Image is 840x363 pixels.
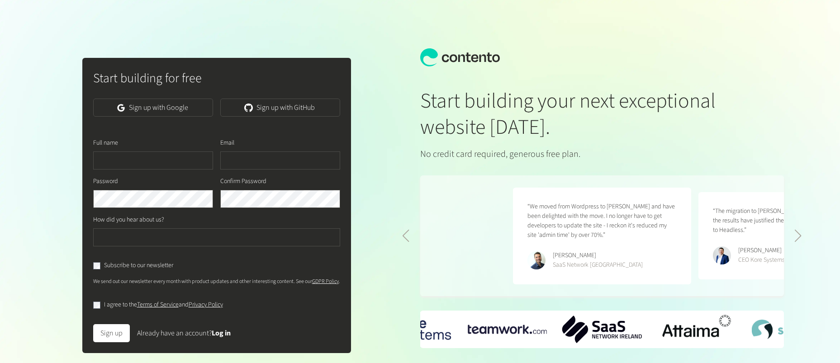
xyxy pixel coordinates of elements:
[93,99,213,117] a: Sign up with Google
[527,251,546,269] img: Phillip Maucher
[93,324,130,342] button: Sign up
[752,320,831,339] div: 4 / 6
[562,316,642,343] div: 2 / 6
[467,325,547,334] div: 1 / 6
[93,278,340,286] p: We send out our newsletter every month with product updates and other interesting content. See our .
[562,316,642,343] img: SaaS-Network-Ireland-logo.png
[189,300,223,309] a: Privacy Policy
[738,255,785,265] div: CEO Kore Systems
[104,300,223,310] label: I agree to the and
[93,215,164,225] label: How did you hear about us?
[553,251,643,260] div: [PERSON_NAME]
[93,69,340,88] h2: Start building for free
[220,177,266,186] label: Confirm Password
[420,147,724,161] p: No credit card required, generous free plan.
[752,320,831,339] img: SkillsVista-Logo.png
[553,260,643,270] div: SaaS Network [GEOGRAPHIC_DATA]
[137,328,231,339] div: Already have an account?
[402,230,410,242] div: Previous slide
[738,246,785,255] div: [PERSON_NAME]
[93,177,118,186] label: Password
[713,246,731,264] img: Ryan Crowley
[104,261,173,270] label: Subscribe to our newsletter
[467,325,547,334] img: teamwork-logo.png
[657,311,736,348] img: Attaima-Logo.png
[93,138,118,148] label: Full name
[513,188,691,284] figure: 4 / 5
[212,328,231,338] a: Log in
[657,311,736,348] div: 3 / 6
[220,138,234,148] label: Email
[794,230,802,242] div: Next slide
[420,88,724,140] h1: Start building your next exceptional website [DATE].
[312,278,339,285] a: GDPR Policy
[137,300,179,309] a: Terms of Service
[527,202,677,240] p: “We moved from Wordpress to [PERSON_NAME] and have been delighted with the move. I no longer have...
[220,99,340,117] a: Sign up with GitHub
